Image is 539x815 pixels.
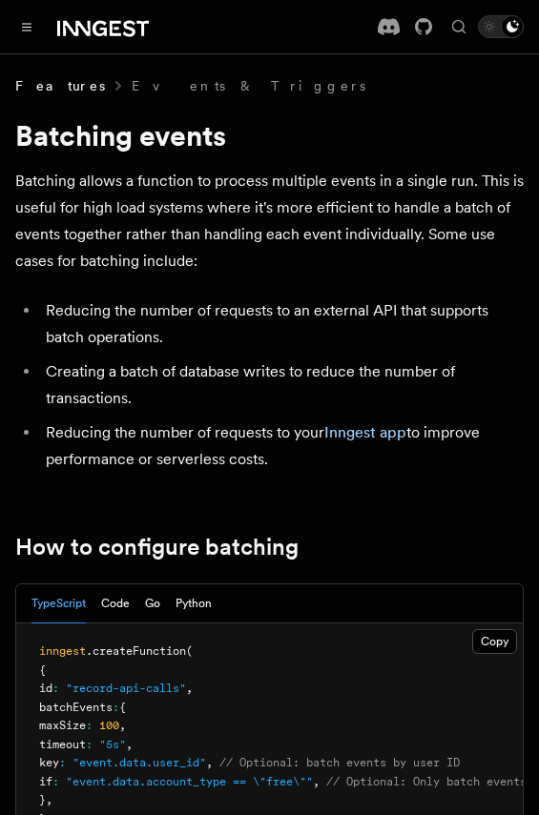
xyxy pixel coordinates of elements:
button: Find something... [447,15,470,38]
span: : [52,775,59,788]
li: Creating a batch of database writes to reduce the number of transactions. [40,358,524,412]
a: Events & Triggers [132,76,365,95]
span: ( [186,644,193,658]
span: timeout [39,738,86,751]
li: Reducing the number of requests to your to improve performance or serverless costs. [40,419,524,473]
span: , [206,756,213,769]
span: inngest [39,644,86,658]
span: maxSize [39,719,86,732]
button: Copy [472,629,517,654]
span: , [126,738,133,751]
span: // Optional: batch events by user ID [219,756,460,769]
span: { [39,663,46,677]
span: : [59,756,66,769]
button: TypeScript [31,584,86,623]
span: : [86,719,93,732]
button: Go [145,584,160,623]
button: Toggle navigation [15,15,38,38]
span: 100 [99,719,119,732]
span: "5s" [99,738,126,751]
span: id [39,682,52,695]
span: if [39,775,52,788]
span: , [186,682,193,695]
span: , [313,775,320,788]
span: , [119,719,126,732]
span: } [39,793,46,806]
span: { [119,701,126,714]
button: Code [101,584,130,623]
span: "event.data.user_id" [73,756,206,769]
span: : [86,738,93,751]
a: Inngest app [324,423,406,441]
span: key [39,756,59,769]
span: .createFunction [86,644,186,658]
span: "record-api-calls" [66,682,186,695]
li: Reducing the number of requests to an external API that supports batch operations. [40,297,524,351]
span: batchEvents [39,701,113,714]
span: : [52,682,59,695]
button: Python [176,584,212,623]
p: Batching allows a function to process multiple events in a single run. This is useful for high lo... [15,168,524,275]
span: : [113,701,119,714]
span: , [46,793,52,806]
a: How to configure batching [15,534,299,560]
span: Features [15,76,105,95]
span: "event.data.account_type == \"free\"" [66,775,313,788]
h1: Batching events [15,118,524,153]
button: Toggle dark mode [478,15,524,38]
